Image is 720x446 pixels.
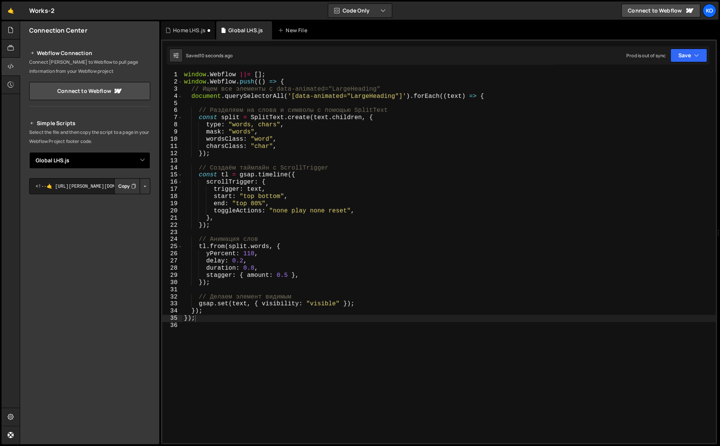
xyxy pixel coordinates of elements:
div: 10 [162,136,182,143]
div: 23 [162,229,182,236]
div: 10 seconds ago [200,52,233,59]
div: 33 [162,300,182,308]
a: Connect to Webflow [621,4,700,17]
div: 31 [162,286,182,294]
button: Copy [114,178,140,194]
div: 24 [162,236,182,243]
div: 13 [162,157,182,165]
div: 2 [162,79,182,86]
div: 26 [162,250,182,258]
div: 9 [162,129,182,136]
div: 20 [162,207,182,215]
iframe: YouTube video player [29,280,151,348]
div: New File [278,27,310,34]
div: Global LHS.js [228,27,263,34]
div: 25 [162,243,182,250]
div: 12 [162,150,182,157]
div: Prod is out of sync [626,52,666,59]
div: 5 [162,100,182,107]
h2: Simple Scripts [29,119,150,128]
div: 27 [162,258,182,265]
div: 28 [162,265,182,272]
div: 11 [162,143,182,150]
div: Saved [186,52,233,59]
div: 3 [162,86,182,93]
p: Connect [PERSON_NAME] to Webflow to pull page information from your Webflow project [29,58,150,76]
div: 30 [162,279,182,286]
h2: Webflow Connection [29,49,150,58]
div: Works-2 [29,6,55,15]
div: 14 [162,165,182,172]
div: 19 [162,200,182,207]
div: 32 [162,294,182,301]
iframe: YouTube video player [29,207,151,275]
div: 34 [162,308,182,315]
div: 35 [162,315,182,322]
button: Save [670,49,707,62]
div: 29 [162,272,182,279]
h2: Connection Center [29,26,87,35]
div: 22 [162,222,182,229]
div: Button group with nested dropdown [114,178,150,194]
div: 4 [162,93,182,100]
div: 18 [162,193,182,200]
div: 6 [162,107,182,114]
a: Ko [703,4,716,17]
div: 16 [162,179,182,186]
button: Code Only [328,4,392,17]
div: 17 [162,186,182,193]
div: 36 [162,322,182,329]
div: 7 [162,114,182,121]
div: 21 [162,215,182,222]
textarea: <!--🤙 [URL][PERSON_NAME][DOMAIN_NAME]> <script>document.addEventListener("DOMContentLoaded", func... [29,178,150,194]
p: Select the file and then copy the script to a page in your Webflow Project footer code. [29,128,150,146]
div: 8 [162,121,182,129]
div: 1 [162,71,182,79]
div: Home LHS.js [173,27,206,34]
div: 15 [162,171,182,179]
a: Connect to Webflow [29,82,150,100]
a: 🤙 [2,2,20,20]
